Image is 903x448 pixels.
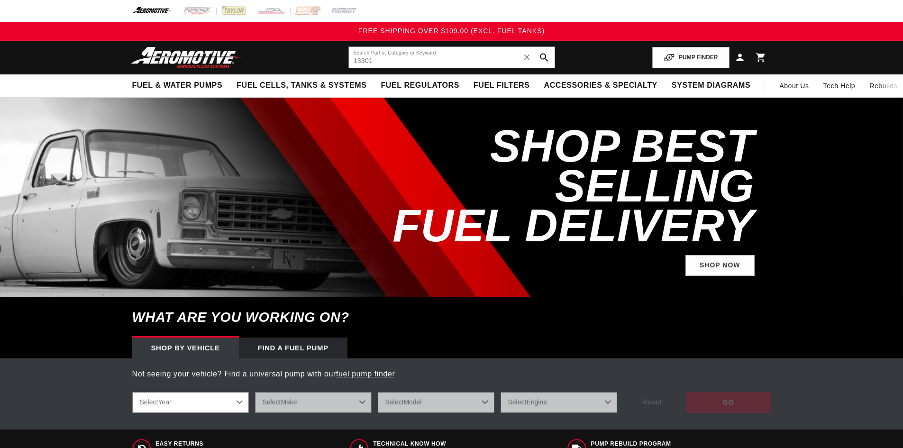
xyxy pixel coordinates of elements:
summary: Fuel Filters [466,74,537,97]
summary: Tech Help [816,74,863,97]
img: Aeromotive [128,46,247,69]
button: search button [534,47,555,68]
span: Fuel Filters [474,81,530,91]
summary: Accessories & Specialty [537,74,665,97]
span: Easy Returns [155,440,253,448]
span: Fuel Cells, Tanks & Systems [237,81,366,91]
span: System Diagrams [672,81,750,91]
summary: Fuel Cells, Tanks & Systems [229,74,374,97]
div: Shop by vehicle [132,338,239,358]
summary: Fuel & Water Pumps [125,74,230,97]
summary: Fuel Regulators [374,74,466,97]
span: About Us [779,82,809,90]
select: Engine [501,392,617,413]
span: Pump Rebuild program [591,440,764,448]
span: Accessories & Specialty [544,81,657,91]
h6: What are you working on? [109,297,795,338]
a: Shop Now [685,255,755,276]
span: Fuel Regulators [381,81,459,91]
button: PUMP FINDER [652,47,729,68]
span: Rebuilds [869,81,897,91]
span: Tech Help [823,81,856,91]
h2: SHOP BEST SELLING FUEL DELIVERY [349,126,755,246]
a: About Us [772,74,816,97]
select: Year [132,392,249,413]
input: Search by Part Number, Category or Keyword [349,47,555,68]
span: Technical Know How [373,440,512,448]
a: fuel pump finder [336,370,395,378]
select: Make [255,392,372,413]
div: Find a Fuel Pump [239,338,347,358]
span: Fuel & Water Pumps [132,81,223,91]
span: FREE SHIPPING OVER $109.00 (EXCL. FUEL TANKS) [358,27,545,35]
select: Model [378,392,494,413]
span: ✕ [523,50,531,65]
p: Not seeing your vehicle? Find a universal pump with our [132,368,771,380]
summary: System Diagrams [665,74,757,97]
